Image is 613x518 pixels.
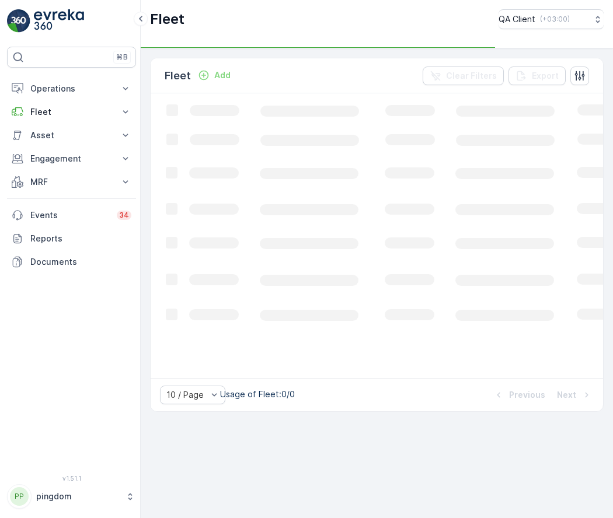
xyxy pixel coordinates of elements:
[7,204,136,227] a: Events34
[7,9,30,33] img: logo
[193,68,235,82] button: Add
[492,388,546,402] button: Previous
[30,129,113,141] p: Asset
[540,15,570,24] p: ( +03:00 )
[446,70,497,82] p: Clear Filters
[423,66,504,85] button: Clear Filters
[508,66,566,85] button: Export
[509,389,545,401] p: Previous
[30,106,113,118] p: Fleet
[116,52,128,62] p: ⌘B
[34,9,84,33] img: logo_light-DOdMpM7g.png
[10,487,29,506] div: PP
[165,68,191,84] p: Fleet
[7,170,136,194] button: MRF
[30,233,131,244] p: Reports
[556,388,594,402] button: Next
[7,147,136,170] button: Engagement
[7,100,136,124] button: Fleet
[214,69,231,81] p: Add
[36,491,120,502] p: pingdom
[30,176,113,188] p: MRF
[499,9,604,29] button: QA Client(+03:00)
[499,13,535,25] p: QA Client
[220,388,295,400] p: Usage of Fleet : 0/0
[557,389,576,401] p: Next
[30,83,113,94] p: Operations
[7,250,136,274] a: Documents
[150,10,184,29] p: Fleet
[532,70,559,82] p: Export
[7,475,136,482] span: v 1.51.1
[7,484,136,509] button: PPpingdom
[30,209,110,221] p: Events
[30,256,131,268] p: Documents
[7,77,136,100] button: Operations
[7,227,136,250] a: Reports
[119,211,129,220] p: 34
[30,153,113,164] p: Engagement
[7,124,136,147] button: Asset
